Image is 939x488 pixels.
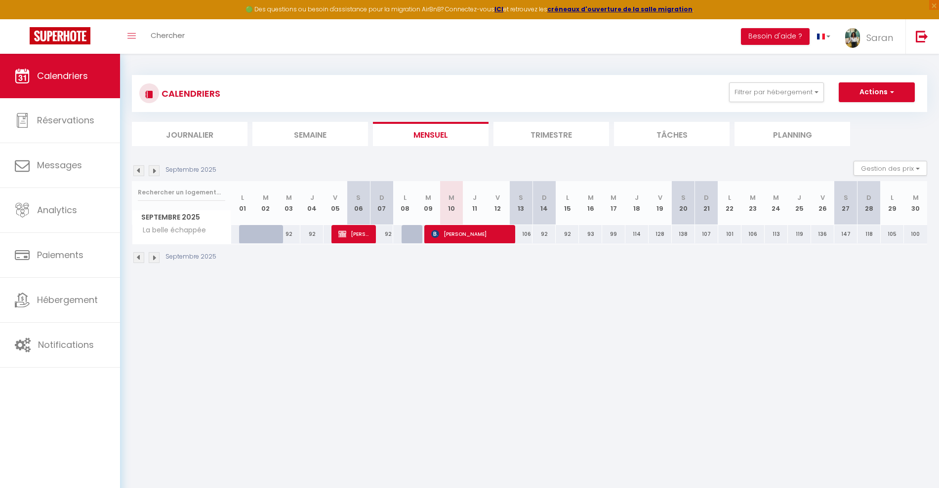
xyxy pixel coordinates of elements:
div: 147 [834,225,857,243]
div: 138 [672,225,695,243]
h3: CALENDRIERS [159,82,220,105]
th: 22 [718,181,741,225]
abbr: L [404,193,407,202]
th: 24 [765,181,788,225]
abbr: J [310,193,314,202]
abbr: S [844,193,848,202]
abbr: D [542,193,547,202]
abbr: L [728,193,731,202]
img: logout [916,30,928,42]
th: 17 [602,181,625,225]
div: 136 [811,225,834,243]
th: 04 [300,181,324,225]
th: 25 [788,181,811,225]
abbr: V [820,193,825,202]
span: Chercher [151,30,185,40]
th: 26 [811,181,834,225]
a: créneaux d'ouverture de la salle migration [547,5,693,13]
abbr: L [241,193,244,202]
th: 05 [324,181,347,225]
abbr: V [495,193,500,202]
th: 11 [463,181,486,225]
th: 18 [625,181,649,225]
th: 07 [370,181,393,225]
p: Septembre 2025 [165,165,216,175]
div: 92 [532,225,556,243]
span: Notifications [38,338,94,351]
div: 118 [857,225,881,243]
abbr: D [704,193,709,202]
li: Planning [735,122,850,146]
div: 107 [695,225,718,243]
span: Analytics [37,204,77,216]
th: 21 [695,181,718,225]
abbr: M [773,193,779,202]
abbr: L [566,193,569,202]
abbr: V [333,193,337,202]
th: 28 [857,181,881,225]
a: Chercher [143,19,192,54]
span: Hébergement [37,294,98,306]
th: 20 [672,181,695,225]
img: ... [845,28,860,48]
div: 93 [579,225,602,243]
button: Gestion des prix [854,161,927,176]
th: 16 [579,181,602,225]
abbr: L [891,193,894,202]
span: Réservations [37,114,94,126]
th: 12 [486,181,509,225]
abbr: M [286,193,292,202]
p: Septembre 2025 [165,252,216,262]
span: Septembre 2025 [132,210,231,225]
li: Mensuel [373,122,489,146]
button: Actions [839,82,915,102]
div: 106 [741,225,765,243]
abbr: S [356,193,361,202]
abbr: D [379,193,384,202]
div: 100 [904,225,927,243]
div: 92 [370,225,393,243]
div: 92 [277,225,300,243]
abbr: J [635,193,639,202]
th: 23 [741,181,765,225]
li: Journalier [132,122,247,146]
th: 09 [416,181,440,225]
th: 29 [881,181,904,225]
div: 101 [718,225,741,243]
div: 105 [881,225,904,243]
abbr: M [449,193,454,202]
li: Tâches [614,122,730,146]
button: Filtrer par hébergement [729,82,824,102]
span: [PERSON_NAME] [338,225,369,243]
abbr: M [913,193,919,202]
div: 99 [602,225,625,243]
abbr: V [658,193,662,202]
a: ICI [494,5,503,13]
li: Semaine [252,122,368,146]
abbr: M [588,193,594,202]
div: 92 [556,225,579,243]
th: 02 [254,181,277,225]
span: Saran [866,32,893,44]
span: Calendriers [37,70,88,82]
abbr: M [263,193,269,202]
div: 106 [509,225,532,243]
span: Messages [37,159,82,171]
abbr: M [750,193,756,202]
th: 03 [277,181,300,225]
div: 113 [765,225,788,243]
abbr: M [611,193,616,202]
th: 10 [440,181,463,225]
abbr: J [797,193,801,202]
th: 15 [556,181,579,225]
th: 27 [834,181,857,225]
span: [PERSON_NAME] [431,225,509,243]
span: Paiements [37,249,83,261]
div: 92 [300,225,324,243]
div: 119 [788,225,811,243]
abbr: S [681,193,686,202]
th: 08 [393,181,416,225]
div: 128 [649,225,672,243]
